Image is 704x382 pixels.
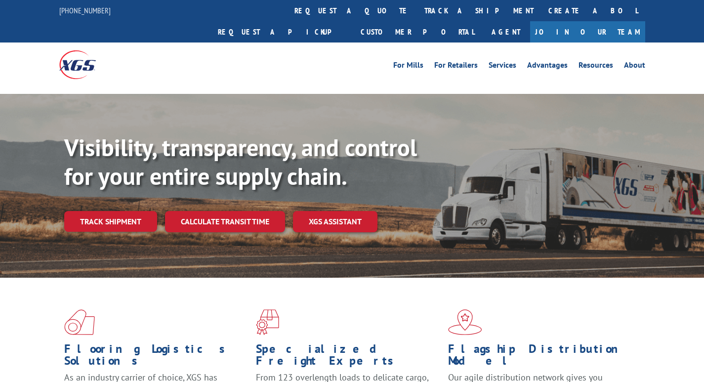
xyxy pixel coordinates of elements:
[256,309,279,335] img: xgs-icon-focused-on-flooring-red
[64,309,95,335] img: xgs-icon-total-supply-chain-intelligence-red
[448,309,482,335] img: xgs-icon-flagship-distribution-model-red
[489,61,516,72] a: Services
[393,61,423,72] a: For Mills
[482,21,530,42] a: Agent
[64,211,157,232] a: Track shipment
[210,21,353,42] a: Request a pickup
[353,21,482,42] a: Customer Portal
[165,211,285,232] a: Calculate transit time
[59,5,111,15] a: [PHONE_NUMBER]
[256,343,440,372] h1: Specialized Freight Experts
[434,61,478,72] a: For Retailers
[527,61,568,72] a: Advantages
[448,343,632,372] h1: Flagship Distribution Model
[293,211,377,232] a: XGS ASSISTANT
[579,61,613,72] a: Resources
[64,132,417,191] b: Visibility, transparency, and control for your entire supply chain.
[64,343,248,372] h1: Flooring Logistics Solutions
[530,21,645,42] a: Join Our Team
[624,61,645,72] a: About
